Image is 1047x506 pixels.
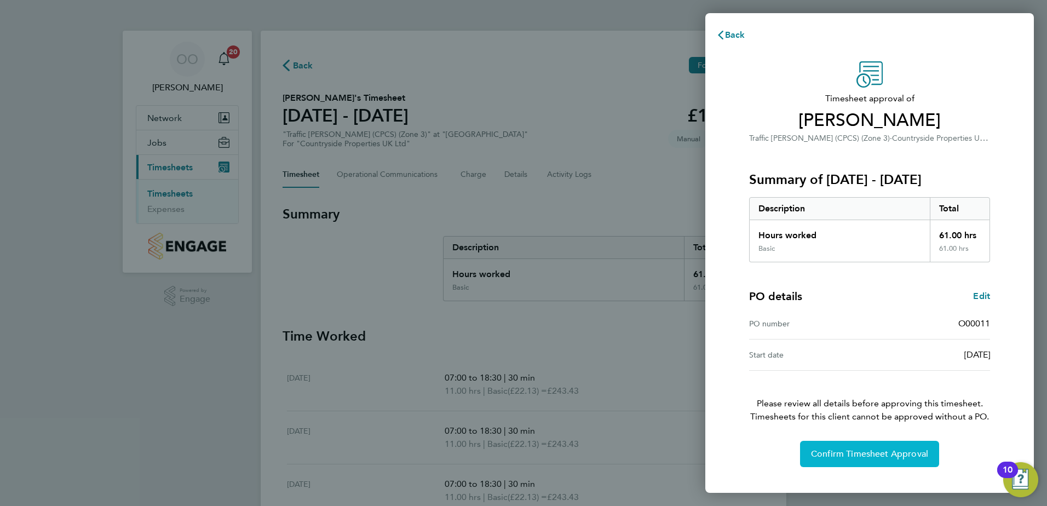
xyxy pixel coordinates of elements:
div: Summary of 15 - 21 Sep 2025 [749,197,990,262]
a: Edit [973,290,990,303]
h4: PO details [749,289,802,304]
p: Please review all details before approving this timesheet. [736,371,1003,423]
span: Edit [973,291,990,301]
div: Start date [749,348,870,361]
span: Traffic [PERSON_NAME] (CPCS) (Zone 3) [749,134,890,143]
span: Timesheets for this client cannot be approved without a PO. [736,410,1003,423]
span: Confirm Timesheet Approval [811,449,928,459]
div: PO number [749,317,870,330]
div: Basic [758,244,775,253]
div: Total [930,198,990,220]
div: 61.00 hrs [930,220,990,244]
div: 10 [1003,470,1013,484]
button: Back [705,24,756,46]
span: Back [725,30,745,40]
button: Open Resource Center, 10 new notifications [1003,462,1038,497]
span: · [890,134,892,143]
div: 61.00 hrs [930,244,990,262]
div: [DATE] [870,348,990,361]
span: [PERSON_NAME] [749,110,990,131]
button: Confirm Timesheet Approval [800,441,939,467]
h3: Summary of [DATE] - [DATE] [749,171,990,188]
span: O00011 [958,318,990,329]
span: Countryside Properties UK Ltd [892,133,998,143]
span: Timesheet approval of [749,92,990,105]
div: Description [750,198,930,220]
div: Hours worked [750,220,930,244]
